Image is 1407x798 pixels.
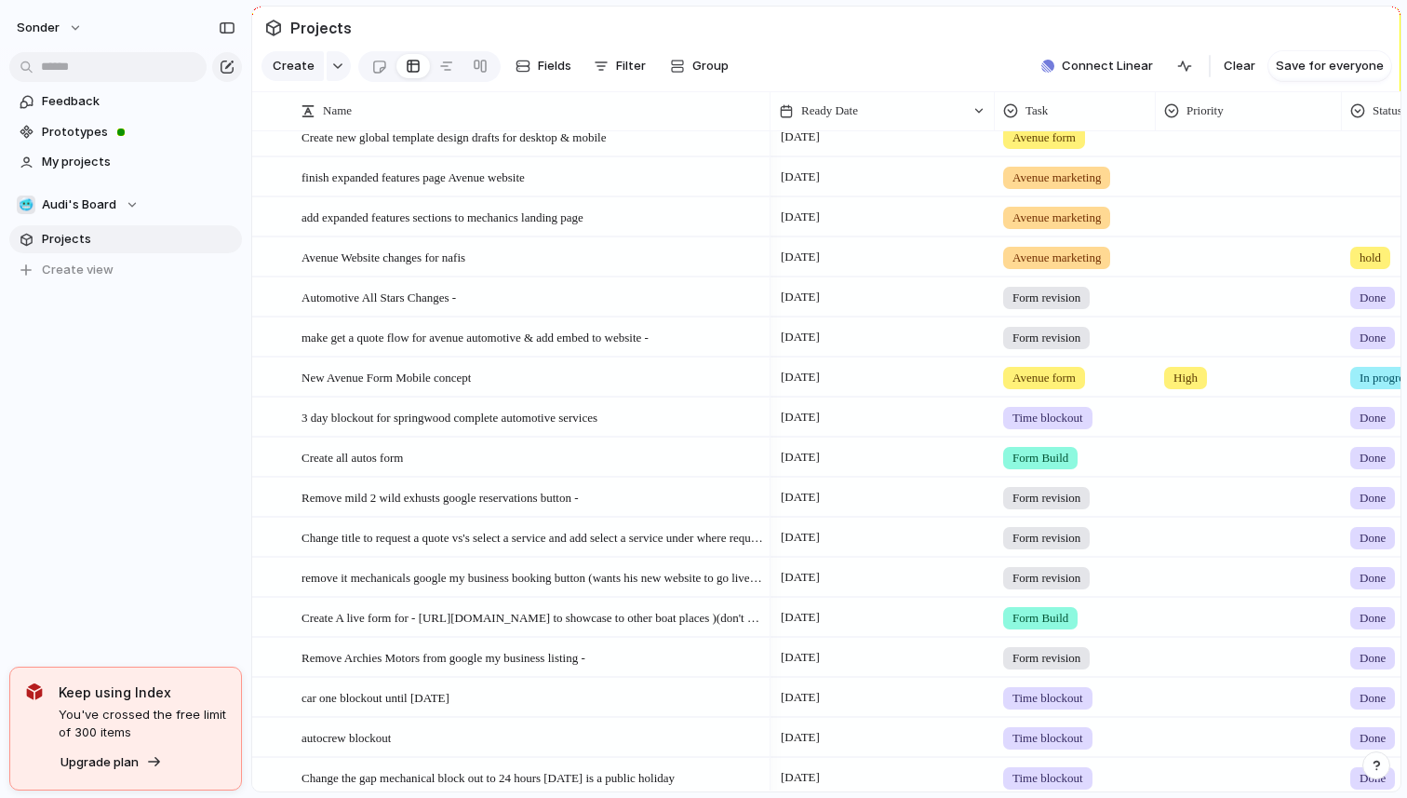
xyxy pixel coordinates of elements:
span: [DATE] [776,366,824,388]
span: [DATE] [776,526,824,548]
span: Done [1360,769,1386,788]
span: Create all autos form [301,446,403,467]
span: Form revision [1012,489,1080,507]
span: Done [1360,329,1386,347]
div: 🥶 [17,196,35,214]
span: Avenue marketing [1012,209,1101,227]
span: Done [1360,489,1386,507]
button: Upgrade plan [55,750,167,776]
button: Filter [586,51,653,81]
a: Projects [9,225,242,253]
span: Change title to request a quote vs's select a service and add select a service under where reques... [301,526,764,548]
span: My projects [42,153,235,171]
span: Done [1360,689,1386,708]
span: Form revision [1012,569,1080,588]
span: Audi's Board [42,196,116,214]
span: Prototypes [42,123,235,142]
span: Form revision [1012,649,1080,668]
span: Avenue form [1012,128,1076,147]
span: [DATE] [776,686,824,709]
span: autocrew blockout [301,726,391,748]
span: hold [1360,249,1381,267]
span: Group [692,57,729,75]
span: Create [273,57,315,75]
button: Fields [508,51,579,81]
span: add expanded features sections to mechanics landing page [301,206,583,227]
button: Create view [9,256,242,284]
span: [DATE] [776,566,824,588]
span: New Avenue Form Mobile concept [301,366,471,387]
a: My projects [9,148,242,176]
button: Group [661,51,738,81]
span: Done [1360,569,1386,588]
span: [DATE] [776,406,824,428]
a: Prototypes [9,118,242,146]
button: 🥶Audi's Board [9,191,242,219]
span: Form revision [1012,289,1080,307]
span: Ready Date [801,101,858,120]
span: Remove mild 2 wild exhusts google reservations button - [301,486,579,507]
span: make get a quote flow for avenue automotive & add embed to website - [301,326,649,347]
span: Done [1360,729,1386,748]
span: Remove Archies Motors from google my business listing - [301,646,585,668]
span: 3 day blockout for springwood complete automotive services [301,406,597,427]
span: [DATE] [776,646,824,669]
span: Name [323,101,352,120]
span: Done [1360,289,1386,307]
span: Create new global template design drafts for desktop & mobile [301,126,606,147]
span: Connect Linear [1062,57,1153,75]
span: Create view [42,261,114,279]
span: [DATE] [776,286,824,308]
span: Projects [42,230,235,249]
span: Task [1025,101,1048,120]
span: Done [1360,529,1386,548]
span: Avenue marketing [1012,249,1101,267]
button: Connect Linear [1034,52,1160,80]
span: [DATE] [776,766,824,789]
span: Time blockout [1012,409,1083,427]
span: Upgrade plan [60,753,139,772]
span: Status [1373,101,1402,120]
span: sonder [17,19,60,37]
span: Done [1360,609,1386,628]
span: Fields [538,57,571,75]
span: Done [1360,649,1386,668]
span: car one blockout until [DATE] [301,686,449,708]
a: Feedback [9,88,242,115]
span: [DATE] [776,326,824,348]
span: Feedback [42,92,235,111]
span: Form revision [1012,529,1080,548]
span: Avenue Website changes for nafis [301,246,465,267]
span: [DATE] [776,246,824,268]
span: Form Build [1012,609,1068,628]
button: sonder [8,13,92,43]
span: Create A live form for - [URL][DOMAIN_NAME] to showcase to other boat places )(don't add to googl... [301,606,764,628]
span: [DATE] [776,126,824,148]
span: You've crossed the free limit of 300 items [59,706,226,742]
span: Save for everyone [1276,57,1384,75]
span: Time blockout [1012,769,1083,788]
span: Time blockout [1012,689,1083,708]
span: [DATE] [776,486,824,508]
span: Projects [287,11,355,45]
span: Priority [1186,101,1224,120]
button: Create [261,51,324,81]
span: Form Build [1012,449,1068,467]
span: Automotive All Stars Changes - [301,286,456,307]
span: Change the gap mechanical block out to 24 hours [DATE] is a public holiday [301,766,675,788]
span: High [1173,369,1198,387]
span: Form revision [1012,329,1080,347]
span: Avenue marketing [1012,169,1101,187]
span: Done [1360,409,1386,427]
span: [DATE] [776,166,824,188]
span: Keep using Index [59,683,226,702]
button: Save for everyone [1268,51,1391,81]
span: [DATE] [776,206,824,228]
span: Done [1360,449,1386,467]
span: [DATE] [776,446,824,468]
span: Avenue form [1012,369,1076,387]
span: Time blockout [1012,729,1083,748]
button: Clear [1216,51,1263,81]
span: Filter [616,57,646,75]
span: Clear [1224,57,1255,75]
